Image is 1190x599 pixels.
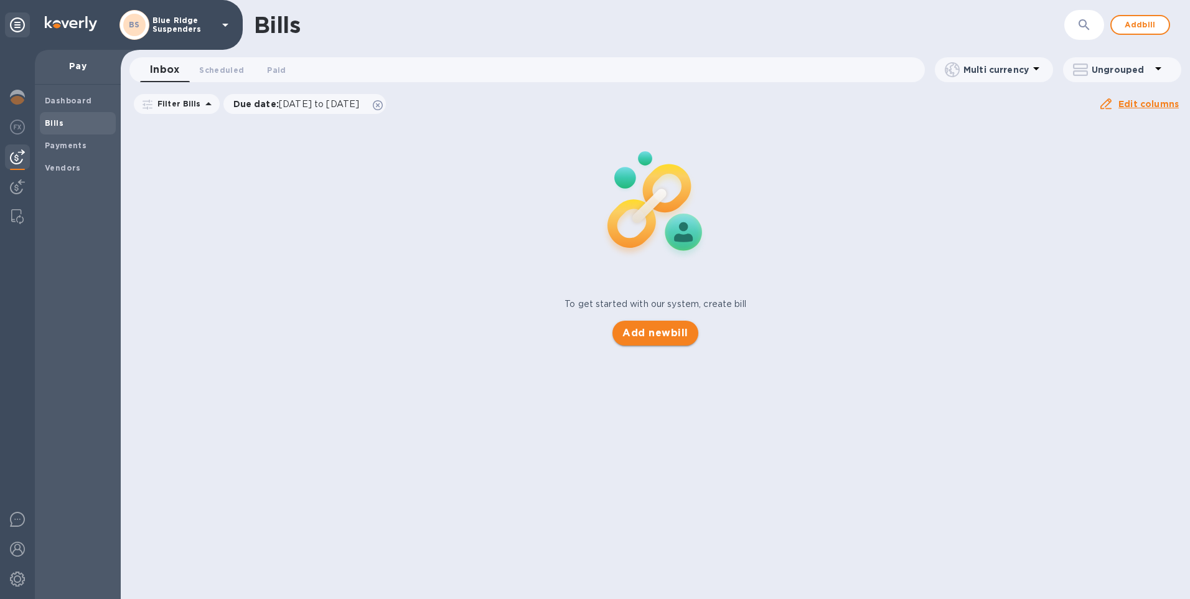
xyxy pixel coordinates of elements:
h1: Bills [254,12,300,38]
span: Add bill [1122,17,1159,32]
img: Logo [45,16,97,31]
p: Pay [45,60,111,72]
b: BS [129,20,140,29]
img: Foreign exchange [10,120,25,134]
p: Filter Bills [152,98,201,109]
span: Scheduled [199,64,244,77]
p: Multi currency [963,64,1029,76]
p: Blue Ridge Suspenders [152,16,215,34]
button: Addbill [1110,15,1170,35]
p: Due date : [233,98,366,110]
u: Edit columns [1118,99,1179,109]
p: Ungrouped [1092,64,1151,76]
b: Payments [45,141,87,150]
b: Vendors [45,163,81,172]
span: Paid [267,64,286,77]
div: Unpin categories [5,12,30,37]
p: To get started with our system, create bill [565,298,746,311]
span: Add new bill [622,326,688,341]
div: Due date:[DATE] to [DATE] [223,94,387,114]
b: Bills [45,118,63,128]
b: Dashboard [45,96,92,105]
button: Add newbill [612,321,698,346]
span: [DATE] to [DATE] [279,99,359,109]
span: Inbox [150,61,179,78]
